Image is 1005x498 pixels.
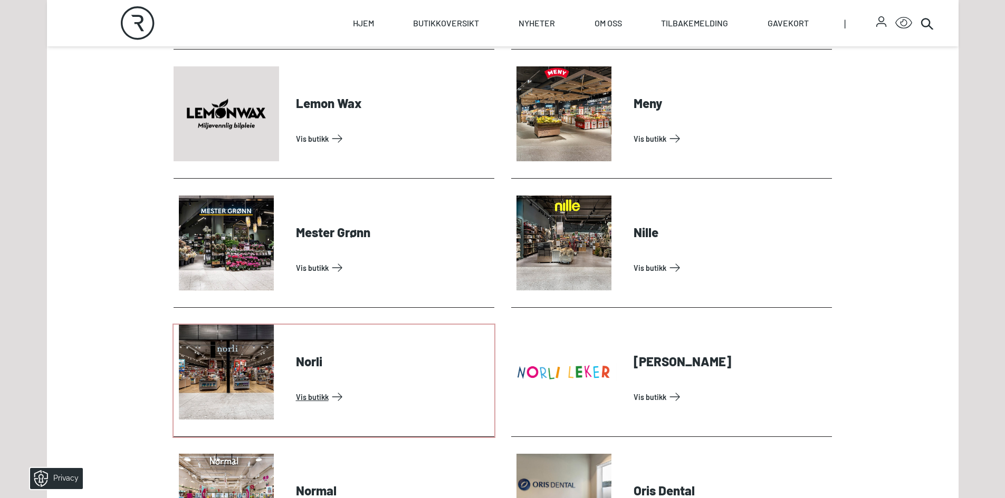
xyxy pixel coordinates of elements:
button: Open Accessibility Menu [895,15,912,32]
a: Vis Butikk: Nille [634,259,828,276]
a: Vis Butikk: Norli Leker [634,388,828,405]
a: Vis Butikk: Norli [296,388,490,405]
a: Vis Butikk: Meny [634,130,828,147]
a: Vis Butikk: Lemon Wax [296,130,490,147]
iframe: Manage Preferences [11,464,97,493]
a: Vis Butikk: Mester Grønn [296,259,490,276]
